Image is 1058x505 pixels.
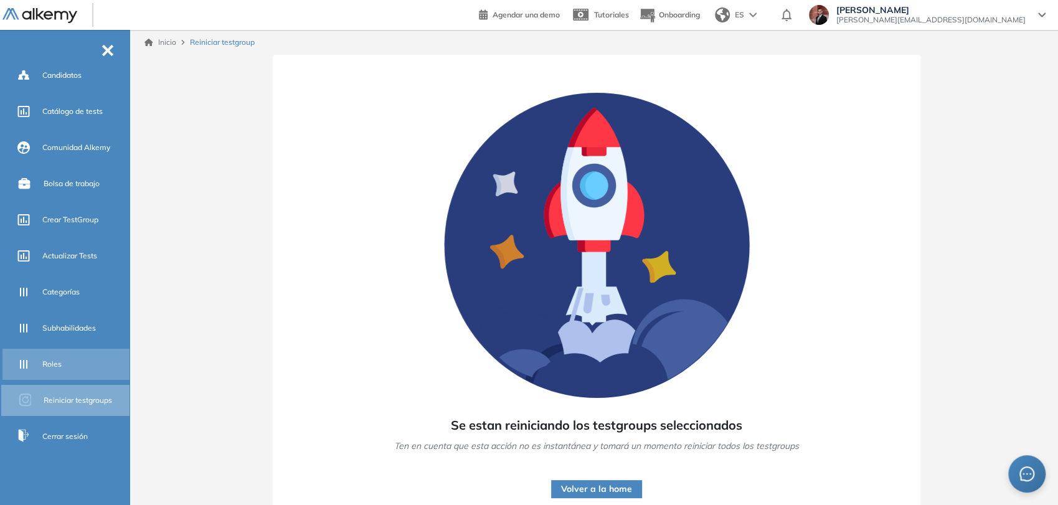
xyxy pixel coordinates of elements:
[551,480,642,498] button: Volver a la home
[493,10,560,19] span: Agendar una demo
[42,323,96,334] span: Subhabilidades
[451,416,742,435] span: Se estan reiniciando los testgroups seleccionados
[836,5,1026,15] span: [PERSON_NAME]
[1019,466,1034,481] span: message
[144,37,176,48] a: Inicio
[2,8,77,24] img: Logo
[42,214,98,225] span: Crear TestGroup
[44,178,100,189] span: Bolsa de trabajo
[659,10,700,19] span: Onboarding
[735,9,744,21] span: ES
[44,395,112,406] span: Reiniciar testgroups
[42,286,80,298] span: Categorías
[639,2,700,29] button: Onboarding
[42,359,62,370] span: Roles
[42,70,82,81] span: Candidatos
[749,12,757,17] img: arrow
[42,431,88,442] span: Cerrar sesión
[836,15,1026,25] span: [PERSON_NAME][EMAIL_ADDRESS][DOMAIN_NAME]
[42,106,103,117] span: Catálogo de tests
[190,37,255,48] span: Reiniciar testgroup
[394,440,799,453] span: Ten en cuenta que esta acción no es instantánea y tomará un momento reiniciar todos los testgroups
[42,250,97,262] span: Actualizar Tests
[594,10,629,19] span: Tutoriales
[42,142,110,153] span: Comunidad Alkemy
[479,6,560,21] a: Agendar una demo
[715,7,730,22] img: world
